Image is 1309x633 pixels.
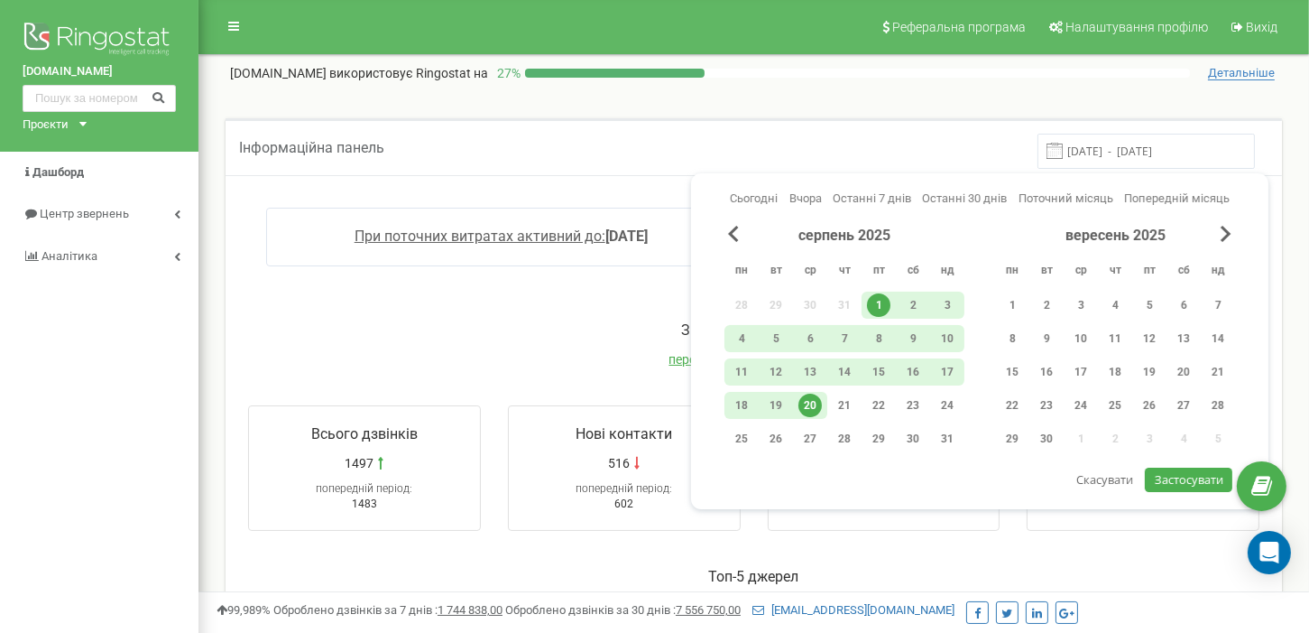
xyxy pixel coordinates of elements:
[936,293,959,317] div: 3
[1098,358,1132,386] div: чт 18 вер 2025 р.
[1204,258,1231,285] abbr: неділя
[1029,425,1064,452] div: вт 30 вер 2025 р.
[934,258,961,285] abbr: неділя
[865,258,892,285] abbr: п’ятниця
[1035,293,1058,317] div: 2
[730,360,753,384] div: 11
[831,258,858,285] abbr: четвер
[23,63,176,80] a: [DOMAIN_NAME]
[862,292,896,319] div: пт 1 серп 2025 р.
[833,360,856,384] div: 14
[1098,325,1132,352] div: чт 11 вер 2025 р.
[896,425,930,452] div: сб 30 серп 2025 р.
[1138,394,1161,417] div: 26
[1076,471,1133,488] span: Скасувати
[730,327,753,350] div: 4
[311,425,418,442] span: Всього дзвінків
[1208,66,1275,80] span: Детальніше
[1155,471,1223,488] span: Застосувати
[1172,360,1195,384] div: 20
[1029,358,1064,386] div: вт 16 вер 2025 р.
[764,427,788,451] div: 26
[669,352,839,367] a: перейти до журналу дзвінків
[728,226,739,242] span: Previous Month
[355,228,605,245] span: При поточних витратах активний до:
[1172,327,1195,350] div: 13
[1098,392,1132,419] div: чт 25 вер 2025 р.
[759,358,793,386] div: вт 12 серп 2025 р.
[798,327,822,350] div: 6
[867,293,890,317] div: 1
[930,292,964,319] div: нд 3 серп 2025 р.
[901,427,925,451] div: 30
[789,191,822,205] span: Вчора
[798,360,822,384] div: 13
[862,425,896,452] div: пт 29 серп 2025 р.
[1246,20,1277,34] span: Вихід
[862,392,896,419] div: пт 22 серп 2025 р.
[793,358,827,386] div: ср 13 серп 2025 р.
[896,325,930,352] div: сб 9 серп 2025 р.
[1103,293,1127,317] div: 4
[682,321,826,339] span: Зведені дані дзвінків
[1206,394,1230,417] div: 28
[995,358,1029,386] div: пн 15 вер 2025 р.
[724,226,964,247] div: серпень 2025
[827,358,862,386] div: чт 14 серп 2025 р.
[709,568,799,585] span: Toп-5 джерел
[1145,468,1231,492] button: Застосувати
[896,392,930,419] div: сб 23 серп 2025 р.
[1201,392,1235,419] div: нд 28 вер 2025 р.
[995,292,1029,319] div: пн 1 вер 2025 р.
[1138,360,1161,384] div: 19
[793,392,827,419] div: ср 20 серп 2025 р.
[862,358,896,386] div: пт 15 серп 2025 р.
[1201,325,1235,352] div: нд 14 вер 2025 р.
[1000,327,1024,350] div: 8
[1069,293,1092,317] div: 3
[576,425,672,442] span: Нові контакти
[217,603,271,617] span: 99,989%
[759,392,793,419] div: вт 19 серп 2025 р.
[316,482,412,495] span: попередній період:
[930,392,964,419] div: нд 24 серп 2025 р.
[1221,226,1231,242] span: Next Month
[798,427,822,451] div: 27
[1124,191,1230,205] span: Попередній місяць
[1206,327,1230,350] div: 14
[488,64,525,82] p: 27 %
[833,427,856,451] div: 28
[833,394,856,417] div: 21
[930,325,964,352] div: нд 10 серп 2025 р.
[1069,360,1092,384] div: 17
[730,394,753,417] div: 18
[1138,327,1161,350] div: 12
[1035,327,1058,350] div: 9
[1103,360,1127,384] div: 18
[23,18,176,63] img: Ringostat logo
[273,603,502,617] span: Оброблено дзвінків за 7 днів :
[862,325,896,352] div: пт 8 серп 2025 р.
[1000,427,1024,451] div: 29
[999,258,1026,285] abbr: понеділок
[1136,258,1163,285] abbr: п’ятниця
[1166,358,1201,386] div: сб 20 вер 2025 р.
[1102,258,1129,285] abbr: четвер
[1132,325,1166,352] div: пт 12 вер 2025 р.
[922,191,1007,205] span: Останні 30 днів
[730,427,753,451] div: 25
[1248,531,1291,574] div: Open Intercom Messenger
[995,325,1029,352] div: пн 8 вер 2025 р.
[867,327,890,350] div: 8
[1069,327,1092,350] div: 10
[1172,394,1195,417] div: 27
[1166,292,1201,319] div: сб 6 вер 2025 р.
[764,394,788,417] div: 19
[936,360,959,384] div: 17
[438,603,502,617] u: 1 744 838,00
[901,394,925,417] div: 23
[896,292,930,319] div: сб 2 серп 2025 р.
[1132,392,1166,419] div: пт 26 вер 2025 р.
[505,603,741,617] span: Оброблено дзвінків за 30 днів :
